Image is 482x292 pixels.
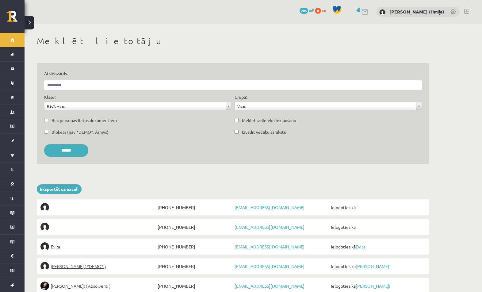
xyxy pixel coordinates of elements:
span: [PHONE_NUMBER] [156,242,233,251]
span: Ielogoties kā [329,282,426,290]
label: Bez personas lietas dokumentiem [52,117,117,124]
img: Anastasiia Khmil (Hmiļa) [379,9,385,15]
img: Evita [40,242,49,251]
span: Ielogoties kā [329,223,426,231]
a: Eksportēt uz exceli [37,184,82,194]
img: Sofija Anrio-Karlauska! [40,282,49,290]
a: 206 mP [300,8,314,13]
span: 206 [300,8,308,14]
a: [PERSON_NAME] [356,263,389,269]
span: [PERSON_NAME]! ( Absolventi ) [51,282,110,290]
a: [PERSON_NAME]! [356,283,390,289]
span: Ielogoties kā [329,203,426,212]
span: [PHONE_NUMBER] [156,282,233,290]
span: 0 [315,8,321,14]
a: [PERSON_NAME] ( *DEMO* ) [40,262,156,271]
a: [EMAIL_ADDRESS][DOMAIN_NAME] [235,224,304,230]
a: Rīgas 1. Tālmācības vidusskola [7,11,25,26]
span: mP [309,8,314,13]
a: Visas [235,102,422,110]
a: Rādīt visas [44,102,231,110]
span: Evita [51,242,60,251]
span: Ielogoties kā [329,262,426,271]
a: [EMAIL_ADDRESS][DOMAIN_NAME] [235,244,304,249]
a: [PERSON_NAME] (Hmiļa) [389,9,444,15]
a: Evita [356,244,365,249]
a: Evita [40,242,156,251]
span: [PHONE_NUMBER] [156,203,233,212]
label: Klase: [44,94,55,100]
span: Ielogoties kā [329,242,426,251]
a: [EMAIL_ADDRESS][DOMAIN_NAME] [235,283,304,289]
span: xp [322,8,326,13]
span: Rādīt visas [47,102,223,110]
span: [PHONE_NUMBER] [156,223,233,231]
a: 0 xp [315,8,329,13]
span: [PHONE_NUMBER] [156,262,233,271]
img: Elīna Elizabete Ancveriņa [40,262,49,271]
a: [PERSON_NAME]! ( Absolventi ) [40,282,156,290]
label: Atslēgvārds: [44,70,422,77]
label: Izvadīt vecāku sarakstu [242,129,286,135]
a: [EMAIL_ADDRESS][DOMAIN_NAME] [235,205,304,210]
a: [EMAIL_ADDRESS][DOMAIN_NAME] [235,263,304,269]
label: Bloķēts (nav *DEMO*, Arhīvs) [52,129,109,135]
span: [PERSON_NAME] ( *DEMO* ) [51,262,106,271]
h1: Meklēt lietotāju [37,36,429,46]
span: Visas [237,102,414,110]
label: Meklēt radinieku iekļaušanu [242,117,296,124]
label: Grupa: [235,94,247,100]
